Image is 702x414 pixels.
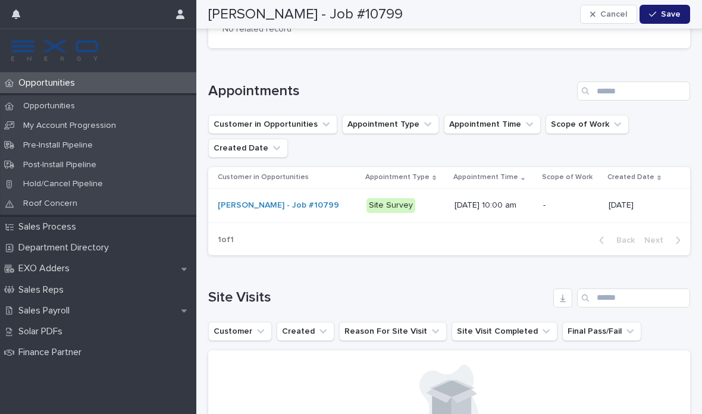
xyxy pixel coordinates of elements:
[455,200,534,211] p: [DATE] 10:00 am
[365,171,430,184] p: Appointment Type
[366,198,415,213] div: Site Survey
[208,115,337,134] button: Customer in Opportunities
[208,289,549,306] h1: Site Visits
[14,221,86,233] p: Sales Process
[452,322,557,341] button: Site Visit Completed
[14,199,87,209] p: Roof Concern
[14,77,84,89] p: Opportunities
[14,101,84,111] p: Opportunities
[14,284,73,296] p: Sales Reps
[609,200,671,211] p: [DATE]
[444,115,541,134] button: Appointment Time
[542,171,593,184] p: Scope of Work
[543,200,599,211] p: -
[14,326,72,337] p: Solar PDFs
[640,5,690,24] button: Save
[577,81,690,101] input: Search
[14,140,102,150] p: Pre-Install Pipeline
[208,6,403,23] h2: [PERSON_NAME] - Job #10799
[453,171,518,184] p: Appointment Time
[546,115,629,134] button: Scope of Work
[607,171,654,184] p: Created Date
[14,121,126,131] p: My Account Progression
[208,83,572,100] h1: Appointments
[661,10,681,18] span: Save
[600,10,627,18] span: Cancel
[208,225,243,255] p: 1 of 1
[577,288,690,308] input: Search
[208,322,272,341] button: Customer
[644,236,670,244] span: Next
[640,235,690,246] button: Next
[14,160,106,170] p: Post-Install Pipeline
[222,24,676,34] p: No related record
[14,305,79,316] p: Sales Payroll
[208,188,690,222] tr: [PERSON_NAME] - Job #10799 Site Survey[DATE] 10:00 am-[DATE]
[14,242,118,253] p: Department Directory
[580,5,637,24] button: Cancel
[14,179,112,189] p: Hold/Cancel Pipeline
[277,322,334,341] button: Created
[218,200,339,211] a: [PERSON_NAME] - Job #10799
[342,115,439,134] button: Appointment Type
[562,322,641,341] button: Final Pass/Fail
[609,236,635,244] span: Back
[208,139,288,158] button: Created Date
[14,347,91,358] p: Finance Partner
[218,171,309,184] p: Customer in Opportunities
[590,235,640,246] button: Back
[10,39,100,62] img: FKS5r6ZBThi8E5hshIGi
[14,263,79,274] p: EXO Adders
[339,322,447,341] button: Reason For Site Visit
